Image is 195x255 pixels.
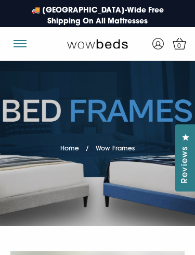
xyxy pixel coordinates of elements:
img: Wow Beds Logo [67,39,128,49]
a: Home [60,146,79,152]
span: Reviews [179,146,192,183]
nav: breadcrumbs [60,132,135,158]
span: / [86,146,89,152]
span: 0 [174,41,185,52]
span: Wow Frames [96,146,135,152]
a: 0 [169,33,190,54]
